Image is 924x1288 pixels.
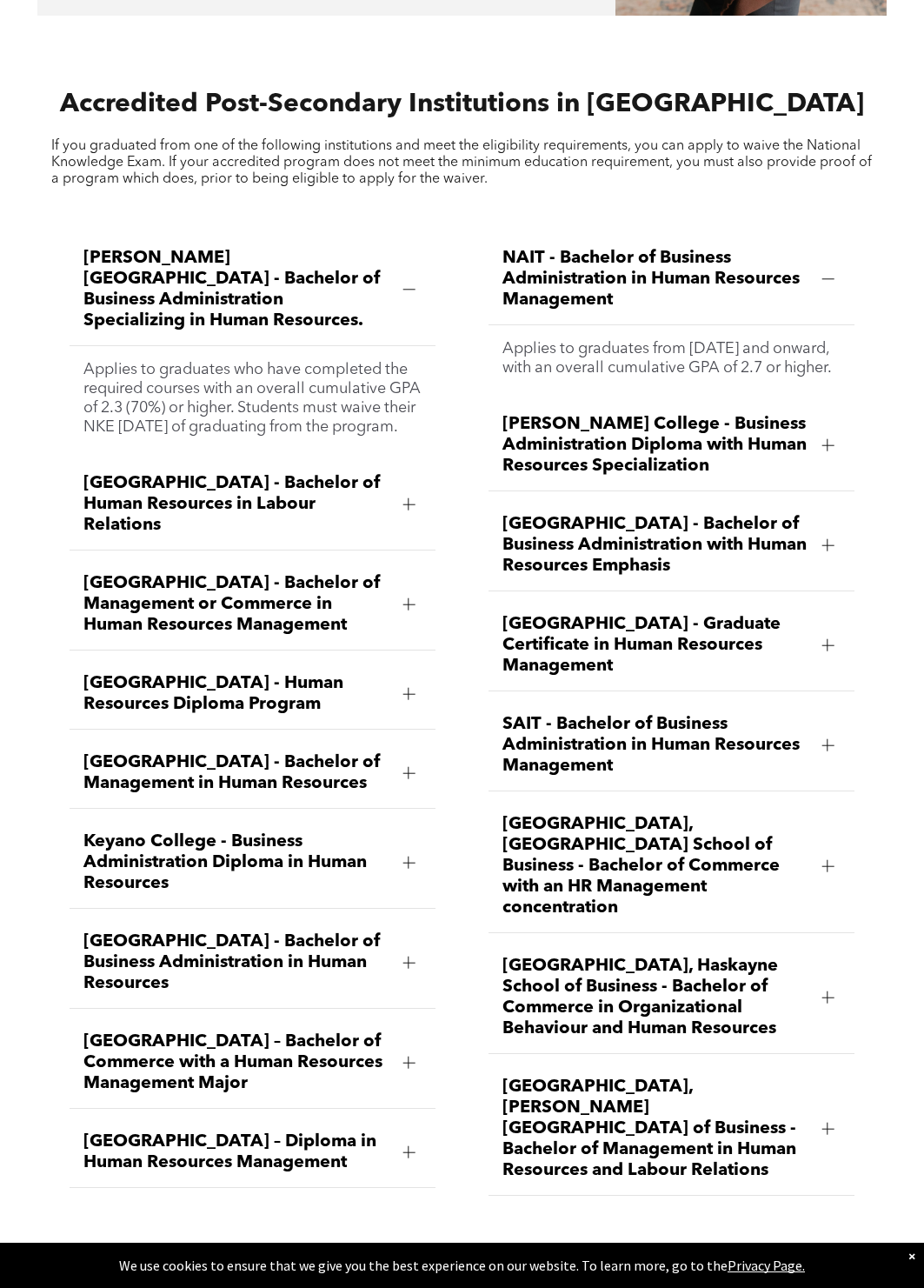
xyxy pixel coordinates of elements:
[728,1257,805,1274] a: Privacy Page.
[502,414,808,477] span: [PERSON_NAME] College - Business Administration Diploma with Human Resources Specialization
[83,473,389,536] span: [GEOGRAPHIC_DATA] - Bachelor of Human Resources in Labour Relations
[502,514,808,577] span: [GEOGRAPHIC_DATA] - Bachelor of Business Administration with Human Resources Emphasis
[83,248,389,331] span: [PERSON_NAME][GEOGRAPHIC_DATA] - Bachelor of Business Administration Specializing in Human Resour...
[502,248,808,310] span: NAIT - Bachelor of Business Administration in Human Resources Management
[60,91,864,117] span: Accredited Post-Secondary Institutions in [GEOGRAPHIC_DATA]
[502,339,841,377] p: Applies to graduates from [DATE] and onward, with an overall cumulative GPA of 2.7 or higher.
[908,1247,915,1265] div: Dismiss notification
[502,614,808,677] span: [GEOGRAPHIC_DATA] - Graduate Certificate in Human Resources Management
[83,1131,389,1173] span: [GEOGRAPHIC_DATA] – Diploma in Human Resources Management
[51,139,872,186] span: If you graduated from one of the following institutions and meet the eligibility requirements, yo...
[502,714,808,777] span: SAIT - Bachelor of Business Administration in Human Resources Management
[83,931,389,994] span: [GEOGRAPHIC_DATA] - Bachelor of Business Administration in Human Resources
[83,1031,389,1094] span: [GEOGRAPHIC_DATA] – Bachelor of Commerce with a Human Resources Management Major
[502,1077,808,1181] span: [GEOGRAPHIC_DATA], [PERSON_NAME][GEOGRAPHIC_DATA] of Business - Bachelor of Management in Human R...
[502,814,808,918] span: [GEOGRAPHIC_DATA], [GEOGRAPHIC_DATA] School of Business - Bachelor of Commerce with an HR Managem...
[83,573,389,636] span: [GEOGRAPHIC_DATA] - Bachelor of Management or Commerce in Human Resources Management
[83,360,422,437] p: Applies to graduates who have completed the required courses with an overall cumulative GPA of 2....
[83,673,389,715] span: [GEOGRAPHIC_DATA] - Human Resources Diploma Program
[83,831,389,894] span: Keyano College - Business Administration Diploma in Human Resources
[83,752,389,794] span: [GEOGRAPHIC_DATA] - Bachelor of Management in Human Resources
[502,956,808,1039] span: [GEOGRAPHIC_DATA], Haskayne School of Business - Bachelor of Commerce in Organizational Behaviour...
